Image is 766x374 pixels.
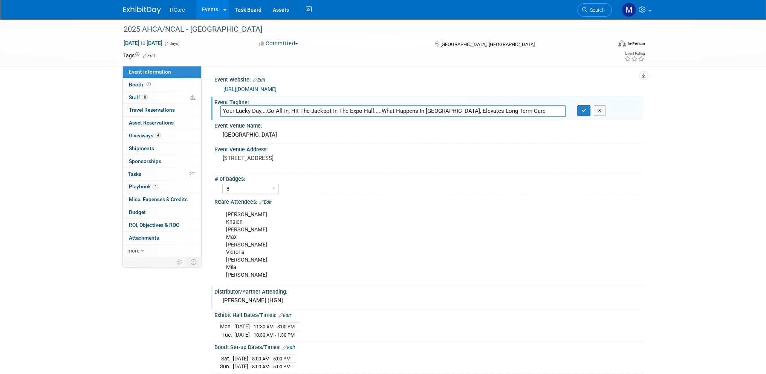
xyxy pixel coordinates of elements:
div: [PERSON_NAME] (HGN) [220,295,638,306]
a: Edit [259,200,272,205]
a: ROI, Objectives & ROO [123,219,201,231]
span: Booth [129,82,152,88]
a: Edit [143,53,155,58]
span: Misc. Expenses & Credits [129,196,188,202]
span: Budget [129,209,146,215]
td: Mon. [220,322,234,331]
span: more [127,248,139,254]
div: Event Venue Name: [214,120,643,129]
div: Event Website: [214,74,643,84]
img: Format-Inperson.png [618,40,626,46]
span: 8:00 AM - 5:00 PM [252,356,290,362]
span: Attachments [129,235,159,241]
div: In-Person [627,41,645,46]
div: Event Rating [624,52,644,55]
span: Event Information [129,69,171,75]
span: 8 [142,94,148,100]
td: [DATE] [234,322,250,331]
td: Tags [123,52,155,59]
span: Tasks [128,171,141,177]
div: [GEOGRAPHIC_DATA] [220,129,638,141]
a: Budget [123,206,201,219]
button: Committed [256,40,301,48]
a: Staff8 [123,91,201,104]
div: Exhibit Hall Dates/Times: [214,309,643,319]
a: [URL][DOMAIN_NAME] [223,86,277,92]
span: Booth not reserved yet [145,82,152,87]
span: to [139,40,147,46]
span: Search [587,7,605,13]
span: 8:00 AM - 5:00 PM [252,364,290,369]
div: RCare Attendees: [214,196,643,206]
td: [DATE] [233,363,248,371]
div: # of badges: [215,173,640,183]
button: X [594,105,605,116]
a: Sponsorships [123,155,201,168]
a: Event Information [123,66,201,78]
span: 4 [155,132,161,138]
a: Travel Reservations [123,104,201,116]
a: Shipments [123,142,201,155]
span: Potential Scheduling Conflict -- at least one attendee is tagged in another overlapping event. [190,94,195,101]
div: Event Tagline: [214,97,643,106]
a: Misc. Expenses & Credits [123,193,201,206]
td: [DATE] [233,354,248,363]
a: Edit [253,77,265,83]
span: Travel Reservations [129,107,175,113]
a: Playbook4 [123,180,201,193]
a: Attachments [123,232,201,244]
td: [DATE] [234,331,250,339]
span: 4 [153,184,158,189]
span: (4 days) [164,41,180,46]
span: Playbook [129,183,158,189]
div: [PERSON_NAME] Khalen [PERSON_NAME] Max [PERSON_NAME] Victoria [PERSON_NAME] Mila [PERSON_NAME] [221,207,560,283]
div: Event Format [567,39,645,51]
span: Asset Reservations [129,120,174,126]
span: [GEOGRAPHIC_DATA], [GEOGRAPHIC_DATA] [440,42,535,47]
a: Edit [278,313,291,318]
td: Sun. [220,363,233,371]
span: Giveaways [129,132,161,139]
span: Sponsorships [129,158,161,164]
a: Asset Reservations [123,117,201,129]
a: Booth [123,78,201,91]
div: Event Venue Address: [214,144,643,153]
td: Personalize Event Tab Strip [173,257,186,267]
img: Mike Andolina [622,3,636,17]
div: Booth Set-up Dates/Times: [214,342,643,351]
img: ExhibitDay [123,6,161,14]
span: 10:30 AM - 1:30 PM [254,332,295,338]
a: more [123,245,201,257]
div: 2025 AHCA/NCAL - [GEOGRAPHIC_DATA] [121,23,601,36]
td: Tue. [220,331,234,339]
a: Edit [283,345,295,350]
span: Staff [129,94,148,100]
span: ROI, Objectives & ROO [129,222,179,228]
span: [DATE] [DATE] [123,40,163,46]
td: Sat. [220,354,233,363]
span: Shipments [129,145,154,151]
pre: [STREET_ADDRESS] [223,155,385,162]
td: Toggle Event Tabs [186,257,201,267]
div: Distributor/Partner Attending: [214,286,643,296]
a: Giveaways4 [123,129,201,142]
a: Tasks [123,168,201,180]
span: RCare [170,7,185,13]
span: 11:30 AM - 3:00 PM [254,324,295,329]
a: Search [577,3,612,17]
